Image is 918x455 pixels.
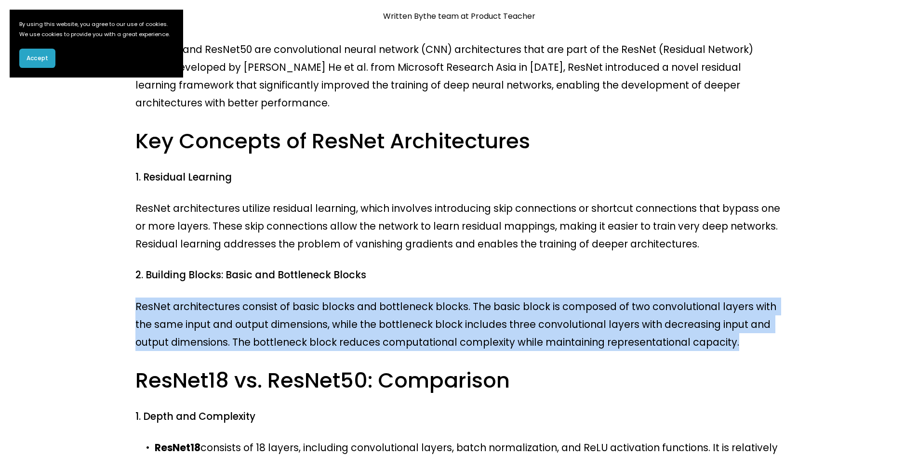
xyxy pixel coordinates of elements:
h4: 1. Depth and Complexity [135,410,783,424]
h4: 2. Building Blocks: Basic and Bottleneck Blocks [135,268,783,282]
h3: Key Concepts of ResNet Architectures [135,127,783,155]
p: ResNet18 and ResNet50 are convolutional neural network (CNN) architectures that are part of the R... [135,40,783,112]
h4: 1. Residual Learning [135,170,783,184]
p: ResNet architectures utilize residual learning, which involves introducing skip connections or sh... [135,199,783,253]
button: Accept [19,49,55,68]
div: Written By [383,12,535,21]
a: the team at Product Teacher [423,11,535,22]
p: ResNet architectures consist of basic blocks and bottleneck blocks. The basic block is composed o... [135,298,783,351]
h3: ResNet18 vs. ResNet50: Comparison [135,366,783,394]
strong: ResNet18 [155,441,200,455]
p: By using this website, you agree to our use of cookies. We use cookies to provide you with a grea... [19,19,173,39]
section: Cookie banner [10,10,183,78]
span: Accept [27,54,48,63]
